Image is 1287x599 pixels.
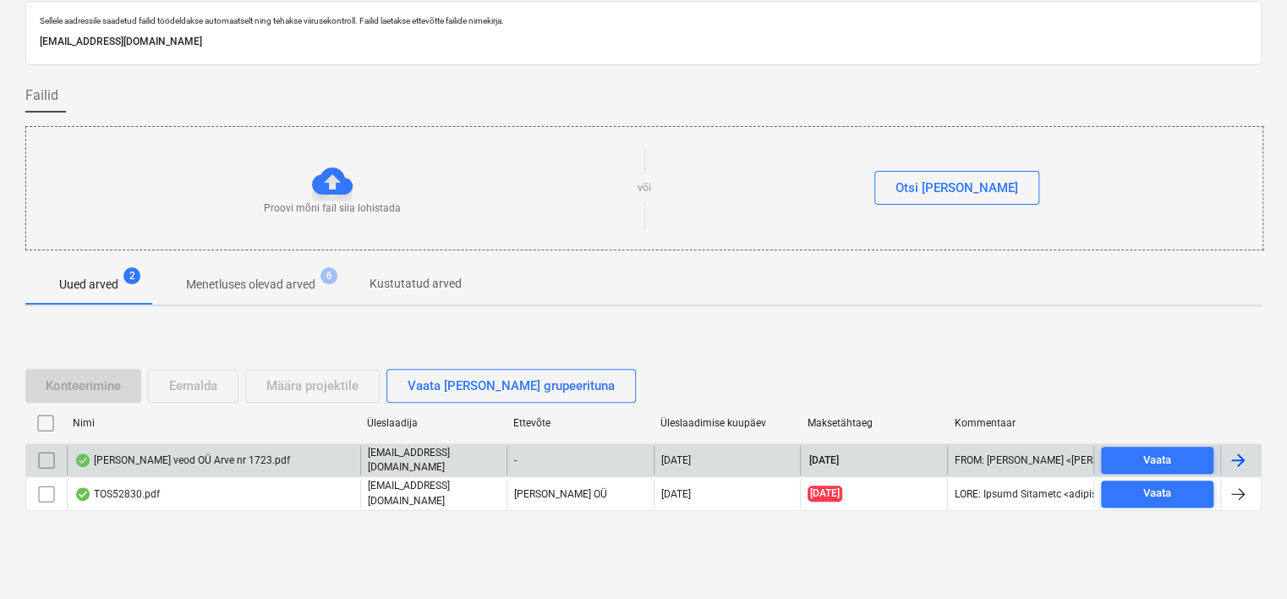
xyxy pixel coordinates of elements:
[74,487,160,501] div: TOS52830.pdf
[74,487,91,501] div: Andmed failist loetud
[40,33,1247,51] p: [EMAIL_ADDRESS][DOMAIN_NAME]
[808,486,842,502] span: [DATE]
[73,417,353,429] div: Nimi
[513,417,647,429] div: Ettevõte
[40,15,1247,26] p: Sellele aadressile saadetud failid töödeldakse automaatselt ning tehakse viirusekontroll. Failid ...
[895,177,1018,199] div: Otsi [PERSON_NAME]
[186,276,315,294] p: Menetluses olevad arved
[368,446,500,475] p: [EMAIL_ADDRESS][DOMAIN_NAME]
[661,454,691,466] div: [DATE]
[370,275,462,293] p: Kustutatud arved
[25,85,58,106] span: Failid
[408,375,615,397] div: Vaata [PERSON_NAME] grupeerituna
[1143,484,1171,503] div: Vaata
[320,267,337,284] span: 6
[507,446,653,475] div: -
[660,417,794,429] div: Üleslaadimise kuupäev
[59,276,118,294] p: Uued arved
[74,453,91,467] div: Andmed failist loetud
[368,479,500,508] p: [EMAIL_ADDRESS][DOMAIN_NAME]
[1143,451,1171,470] div: Vaata
[808,417,941,429] div: Maksetähtaeg
[386,369,636,403] button: Vaata [PERSON_NAME] grupeerituna
[74,453,290,467] div: [PERSON_NAME] veod OÜ Arve nr 1723.pdf
[954,417,1087,429] div: Kommentaar
[1101,447,1213,474] button: Vaata
[661,488,691,500] div: [DATE]
[874,171,1039,205] button: Otsi [PERSON_NAME]
[123,267,140,284] span: 2
[25,126,1263,250] div: Proovi mõni fail siia lohistadavõiOtsi [PERSON_NAME]
[638,181,651,195] p: või
[264,201,401,216] p: Proovi mõni fail siia lohistada
[1101,481,1213,508] button: Vaata
[507,479,653,508] div: [PERSON_NAME] OÜ
[808,453,841,468] span: [DATE]
[366,417,500,429] div: Üleslaadija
